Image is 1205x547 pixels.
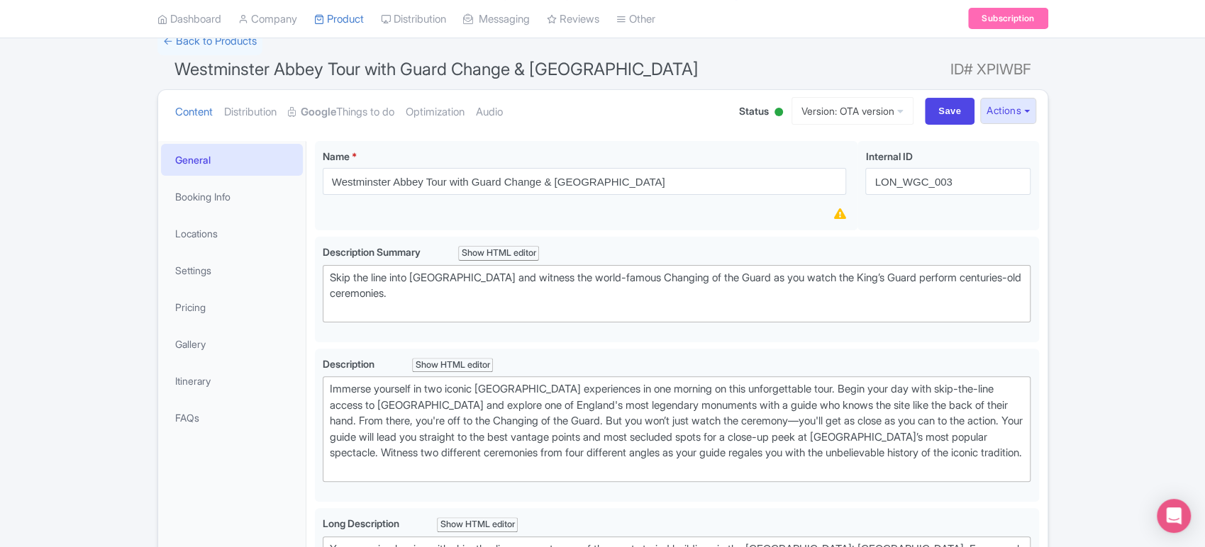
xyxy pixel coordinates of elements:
[323,358,377,370] span: Description
[330,270,1024,318] div: Skip the line into [GEOGRAPHIC_DATA] and witness the world-famous Changing of the Guard as you wa...
[330,381,1024,477] div: Immerse yourself in two iconic [GEOGRAPHIC_DATA] experiences in one morning on this unforgettable...
[1157,499,1191,533] div: Open Intercom Messenger
[772,102,786,124] div: Active
[323,517,401,529] span: Long Description
[323,150,350,162] span: Name
[950,55,1031,84] span: ID# XPIWBF
[925,98,974,125] input: Save
[161,328,303,360] a: Gallery
[301,104,336,120] strong: Google
[865,150,912,162] span: Internal ID
[980,98,1036,124] button: Actions
[412,358,494,373] div: Show HTML editor
[161,181,303,213] a: Booking Info
[458,246,540,261] div: Show HTML editor
[161,254,303,286] a: Settings
[174,59,699,79] span: Westminster Abbey Tour with Guard Change & [GEOGRAPHIC_DATA]
[161,402,303,434] a: FAQs
[175,90,213,135] a: Content
[161,365,303,397] a: Itinerary
[288,90,394,135] a: GoogleThings to do
[161,144,303,176] a: General
[476,90,503,135] a: Audio
[968,9,1048,30] a: Subscription
[406,90,465,135] a: Optimization
[224,90,277,135] a: Distribution
[739,103,769,118] span: Status
[323,246,423,258] span: Description Summary
[437,517,518,532] div: Show HTML editor
[161,218,303,249] a: Locations
[792,97,914,125] a: Version: OTA version
[161,291,303,323] a: Pricing
[157,28,262,55] a: ← Back to Products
